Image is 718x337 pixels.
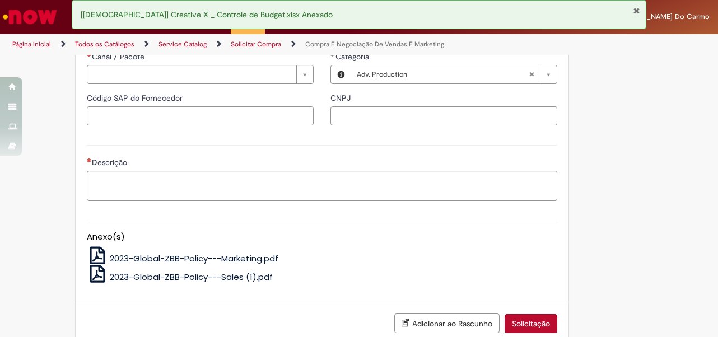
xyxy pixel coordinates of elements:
[158,40,207,49] a: Service Catalog
[87,171,557,200] textarea: Descrição
[12,40,51,49] a: Página inicial
[92,157,129,167] span: Descrição
[633,6,640,15] button: Fechar Notificação
[87,65,314,84] a: Limpar campo Canal / Pacote
[505,314,557,333] button: Solicitação
[335,52,371,62] span: Necessários - Categoria
[330,52,335,57] span: Obrigatório Preenchido
[394,313,500,333] button: Adicionar ao Rascunho
[351,65,557,83] a: Adv. ProductionLimpar campo Categoria
[357,65,529,83] span: Adv. Production
[231,40,281,49] a: Solicitar Compra
[87,232,557,242] h5: Anexo(s)
[110,271,273,283] span: 2023-Global-ZBB-Policy---Sales (1).pdf
[87,158,92,162] span: Necessários
[87,52,92,57] span: Necessários
[330,93,353,103] span: CNPJ
[75,40,134,49] a: Todos os Catálogos
[1,6,59,28] img: ServiceNow
[8,34,470,55] ul: Trilhas de página
[92,52,147,62] span: Necessários - Canal / Pacote
[305,40,444,49] a: Compra E Negociação De Vendas E Marketing
[110,252,278,264] span: 2023-Global-ZBB-Policy---Marketing.pdf
[87,252,279,264] a: 2023-Global-ZBB-Policy---Marketing.pdf
[331,65,351,83] button: Categoria, Visualizar este registro Adv. Production
[81,10,333,20] span: [[DEMOGRAPHIC_DATA]] Creative X _ Controle de Budget.xlsx Anexado
[87,271,273,283] a: 2023-Global-ZBB-Policy---Sales (1).pdf
[87,106,314,125] input: Código SAP do Fornecedor
[87,93,185,103] span: Código SAP do Fornecedor
[523,65,540,83] abbr: Limpar campo Categoria
[330,106,557,125] input: CNPJ
[616,12,710,21] span: [PERSON_NAME] Do Carmo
